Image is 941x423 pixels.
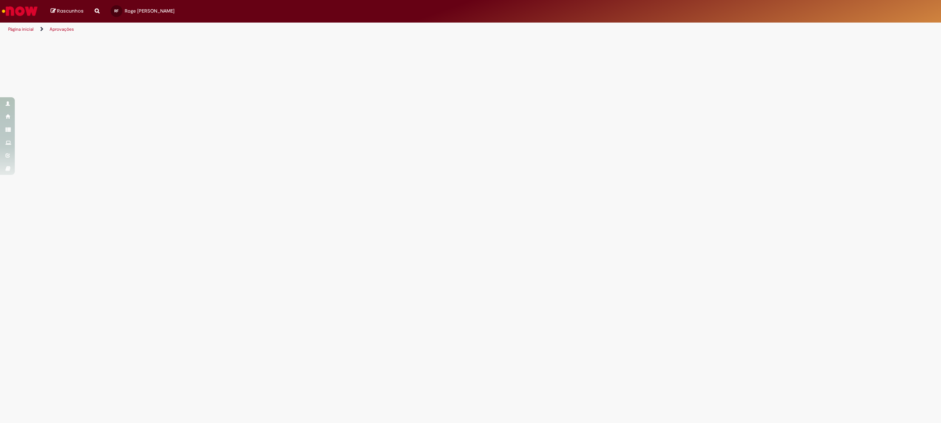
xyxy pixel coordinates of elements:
img: ServiceNow [1,4,39,18]
a: Aprovações [50,26,74,32]
ul: Trilhas de página [6,23,622,36]
span: Rascunhos [57,7,84,14]
a: Página inicial [8,26,34,32]
span: RF [114,9,118,13]
a: Rascunhos [51,8,84,15]
span: Roge [PERSON_NAME] [125,8,175,14]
